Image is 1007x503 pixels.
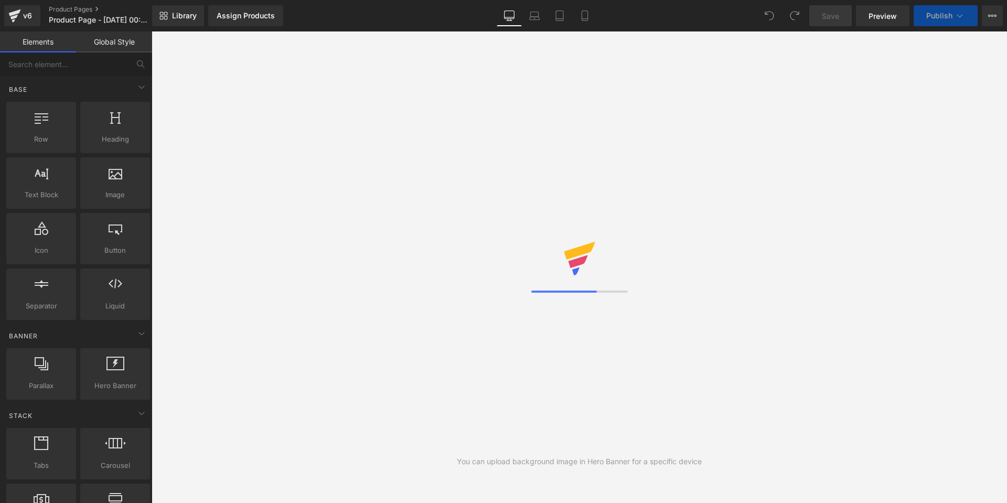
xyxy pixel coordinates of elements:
a: New Library [152,5,204,26]
span: Save [822,10,839,22]
button: Publish [914,5,978,26]
span: Image [83,189,147,200]
div: You can upload background image in Hero Banner for a specific device [457,456,702,467]
span: Library [172,11,197,20]
a: v6 [4,5,40,26]
button: Undo [759,5,780,26]
span: Carousel [83,460,147,471]
span: Hero Banner [83,380,147,391]
div: Assign Products [217,12,275,20]
span: Stack [8,411,34,421]
button: More [982,5,1003,26]
a: Laptop [522,5,547,26]
a: Global Style [76,31,152,52]
a: Desktop [497,5,522,26]
span: Button [83,245,147,256]
a: Tablet [547,5,572,26]
div: v6 [21,9,34,23]
button: Redo [784,5,805,26]
span: Tabs [9,460,73,471]
span: Row [9,134,73,145]
span: Heading [83,134,147,145]
a: Product Pages [49,5,169,14]
span: Parallax [9,380,73,391]
span: Preview [869,10,897,22]
span: Liquid [83,301,147,312]
span: Product Page - [DATE] 00:59:29 [49,16,149,24]
a: Preview [856,5,909,26]
span: Text Block [9,189,73,200]
span: Banner [8,331,39,341]
span: Publish [926,12,952,20]
span: Icon [9,245,73,256]
span: Separator [9,301,73,312]
span: Base [8,84,28,94]
a: Mobile [572,5,597,26]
